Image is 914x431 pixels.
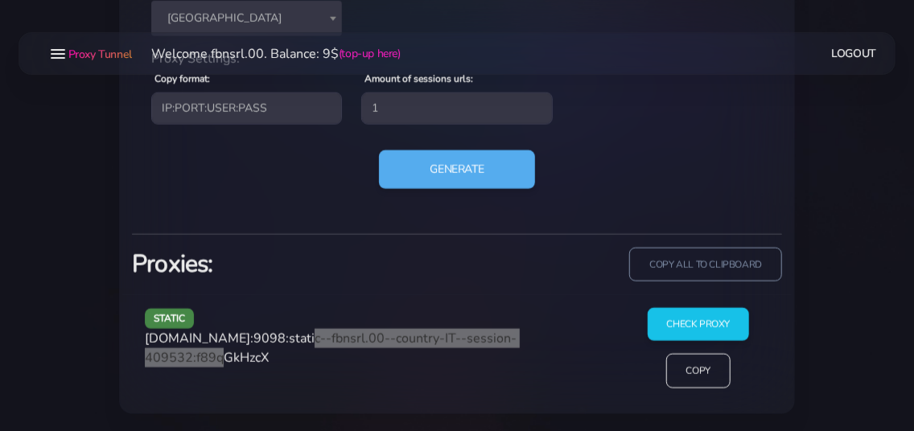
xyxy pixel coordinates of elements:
span: Proxy Tunnel [68,47,132,62]
h3: Proxies: [132,248,447,281]
button: Generate [379,150,536,189]
a: Logout [832,39,877,68]
span: static [145,309,194,329]
input: Copy [666,354,731,388]
input: Check Proxy [648,308,750,341]
a: (top-up here) [339,45,401,62]
label: Copy format: [154,72,210,86]
li: Welcome fbnsrl.00. Balance: 9$ [132,44,401,64]
iframe: Webchat Widget [836,353,894,411]
input: copy all to clipboard [629,248,782,282]
span: [DOMAIN_NAME]:9098:static--fbnsrl.00--country-IT--session-409532:f89qGkHzcX [145,330,517,367]
span: Italy [151,1,342,36]
a: Proxy Tunnel [65,41,132,67]
label: Amount of sessions urls: [364,72,473,86]
span: Italy [161,7,332,30]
